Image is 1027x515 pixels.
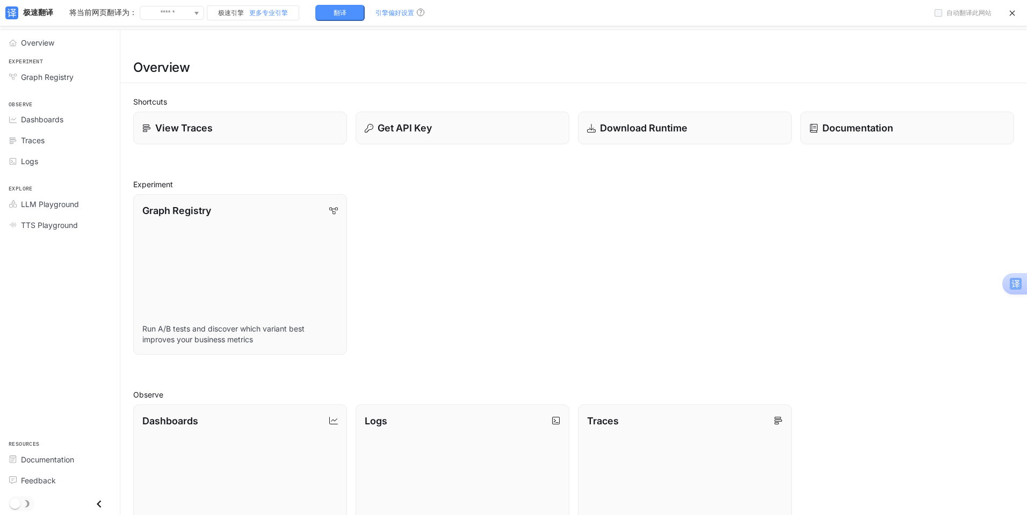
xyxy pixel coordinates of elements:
[587,414,619,428] p: Traces
[133,194,347,355] a: Graph RegistryRun A/B tests and discover which variant best improves your business metrics
[600,121,688,135] p: Download Runtime
[378,121,432,135] p: Get API Key
[4,471,115,490] a: Feedback
[21,475,56,486] span: Feedback
[822,121,893,135] p: Documentation
[133,179,1014,190] h2: Experiment
[4,152,115,171] a: Logs
[21,156,38,167] span: Logs
[4,68,115,86] a: Graph Registry
[133,112,347,144] a: View Traces
[87,493,111,515] button: Close drawer
[21,37,54,48] span: Overview
[4,450,115,469] a: Documentation
[133,57,190,78] h1: Overview
[21,114,63,125] span: Dashboards
[133,389,1014,400] h2: Observe
[4,195,115,214] a: LLM Playground
[4,110,115,129] a: Dashboards
[133,96,1014,107] h2: Shortcuts
[142,323,338,345] p: Run A/B tests and discover which variant best improves your business metrics
[4,131,115,150] a: Traces
[21,198,79,210] span: LLM Playground
[21,135,45,146] span: Traces
[356,112,569,144] button: Get API Key
[10,497,20,509] span: Dark mode toggle
[4,216,115,234] a: TTS Playground
[365,414,387,428] p: Logs
[21,454,74,465] span: Documentation
[800,112,1014,144] a: Documentation
[155,121,213,135] p: View Traces
[21,219,78,231] span: TTS Playground
[21,71,74,83] span: Graph Registry
[578,112,792,144] a: Download Runtime
[4,33,115,52] a: Overview
[142,203,211,218] p: Graph Registry
[142,414,198,428] p: Dashboards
